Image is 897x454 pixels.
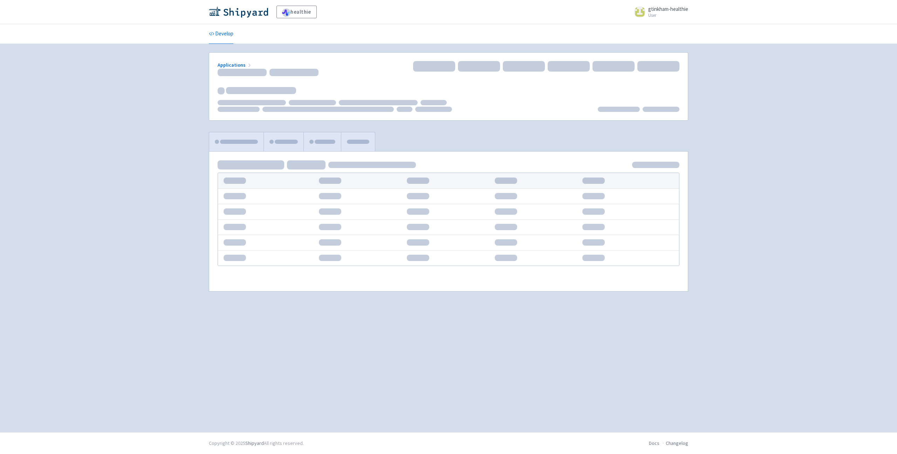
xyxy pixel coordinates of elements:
small: User [648,13,688,18]
a: Docs [649,440,659,446]
div: Copyright © 2025 All rights reserved. [209,440,304,447]
a: Applications [218,62,252,68]
a: Changelog [666,440,688,446]
a: Shipyard [245,440,264,446]
a: healthie [276,6,317,18]
img: Shipyard logo [209,6,268,18]
a: gtinkham-healthie User [630,6,688,18]
span: gtinkham-healthie [648,6,688,12]
a: Develop [209,24,233,44]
